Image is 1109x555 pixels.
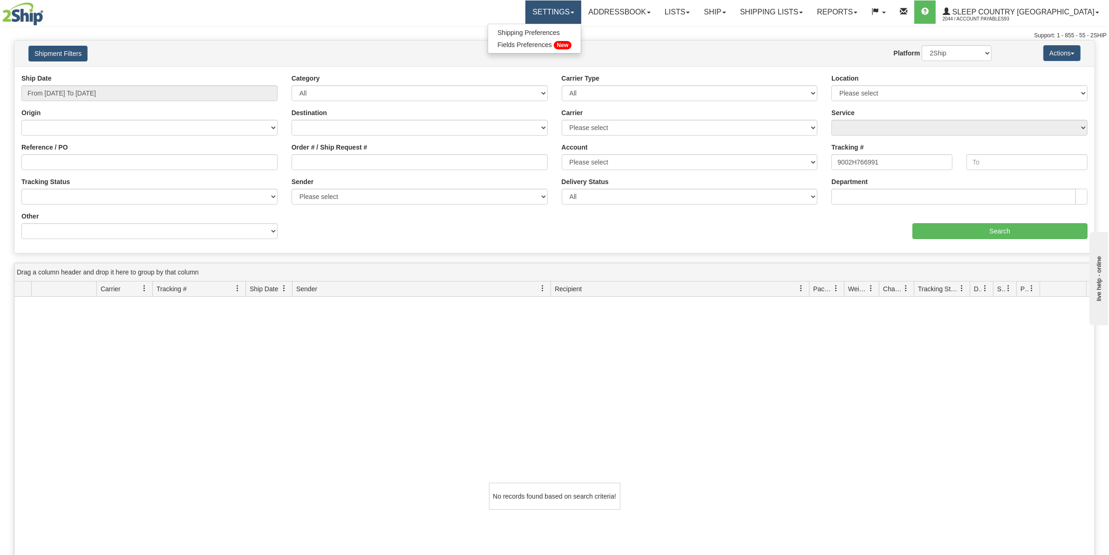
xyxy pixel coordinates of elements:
a: Delivery Status filter column settings [977,281,993,296]
a: Tracking Status filter column settings [954,281,970,296]
input: To [966,154,1088,170]
span: New [554,41,572,49]
span: Charge [883,284,903,294]
label: Carrier [562,108,583,117]
label: Ship Date [21,74,52,83]
span: Shipping Preferences [497,29,560,36]
label: Tracking Status [21,177,70,186]
input: Search [912,223,1088,239]
span: Tracking Status [918,284,959,294]
div: live help - online [7,8,86,15]
span: Delivery Status [974,284,982,294]
label: Category [292,74,320,83]
label: Service [831,108,855,117]
div: grid grouping header [14,263,1095,281]
a: Lists [658,0,697,24]
label: Sender [292,177,313,186]
img: logo2044.jpg [2,2,43,26]
a: Charge filter column settings [898,281,914,296]
a: Addressbook [581,0,658,24]
button: Actions [1043,45,1081,61]
a: Weight filter column settings [863,281,879,296]
label: Platform [894,48,920,58]
label: Delivery Status [562,177,609,186]
label: Other [21,212,39,221]
span: Shipment Issues [997,284,1005,294]
span: Sleep Country [GEOGRAPHIC_DATA] [950,8,1095,16]
a: Ship Date filter column settings [276,281,292,296]
label: Order # / Ship Request # [292,143,367,152]
span: Carrier [101,284,121,294]
span: 2044 / Account Payables93 [943,14,1013,24]
label: Account [562,143,588,152]
iframe: chat widget [1088,230,1108,325]
a: Carrier filter column settings [136,281,152,296]
a: Shipping Preferences [488,27,581,39]
div: No records found based on search criteria! [489,483,620,510]
span: Fields Preferences [497,41,552,48]
a: Sleep Country [GEOGRAPHIC_DATA] 2044 / Account Payables93 [936,0,1106,24]
a: Fields Preferences New [488,39,581,51]
a: Shipment Issues filter column settings [1000,281,1016,296]
span: Weight [848,284,868,294]
button: Shipment Filters [28,46,88,62]
a: Pickup Status filter column settings [1024,281,1040,296]
span: Recipient [555,284,582,294]
label: Destination [292,108,327,117]
span: Tracking # [156,284,187,294]
div: Support: 1 - 855 - 55 - 2SHIP [2,32,1107,40]
label: Carrier Type [562,74,599,83]
a: Shipping lists [733,0,810,24]
label: Reference / PO [21,143,68,152]
a: Reports [810,0,864,24]
a: Packages filter column settings [828,281,844,296]
span: Pickup Status [1021,284,1028,294]
label: Location [831,74,858,83]
label: Tracking # [831,143,864,152]
label: Origin [21,108,41,117]
input: From [831,154,953,170]
span: Packages [813,284,833,294]
span: Ship Date [250,284,278,294]
a: Settings [525,0,581,24]
span: Sender [296,284,317,294]
label: Department [831,177,868,186]
a: Tracking # filter column settings [230,281,245,296]
a: Ship [697,0,733,24]
a: Recipient filter column settings [793,281,809,296]
a: Sender filter column settings [535,281,551,296]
